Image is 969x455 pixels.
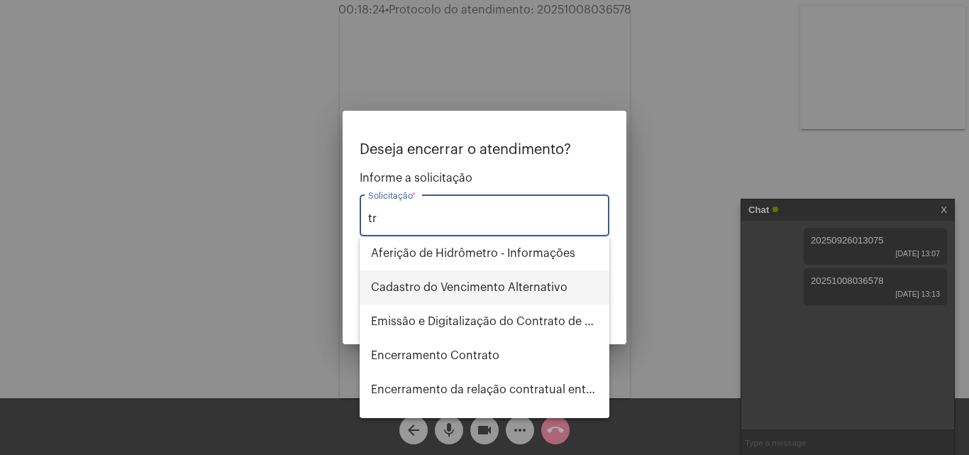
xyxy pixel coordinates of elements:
span: Emissão e Digitalização do Contrato de Adesão [371,305,598,339]
span: Encerramento Contrato [371,339,598,373]
span: Informe a solicitação [360,172,609,185]
input: Buscar solicitação [368,212,601,225]
p: Deseja encerrar o atendimento? [360,142,609,158]
span: Informações - Contraditório / Defesa de infração [371,407,598,441]
span: Aferição de Hidrômetro - Informações [371,236,598,270]
span: Cadastro do Vencimento Alternativo [371,270,598,305]
span: Encerramento da relação contratual entre [PERSON_NAME] e o USUÁRIO [371,373,598,407]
